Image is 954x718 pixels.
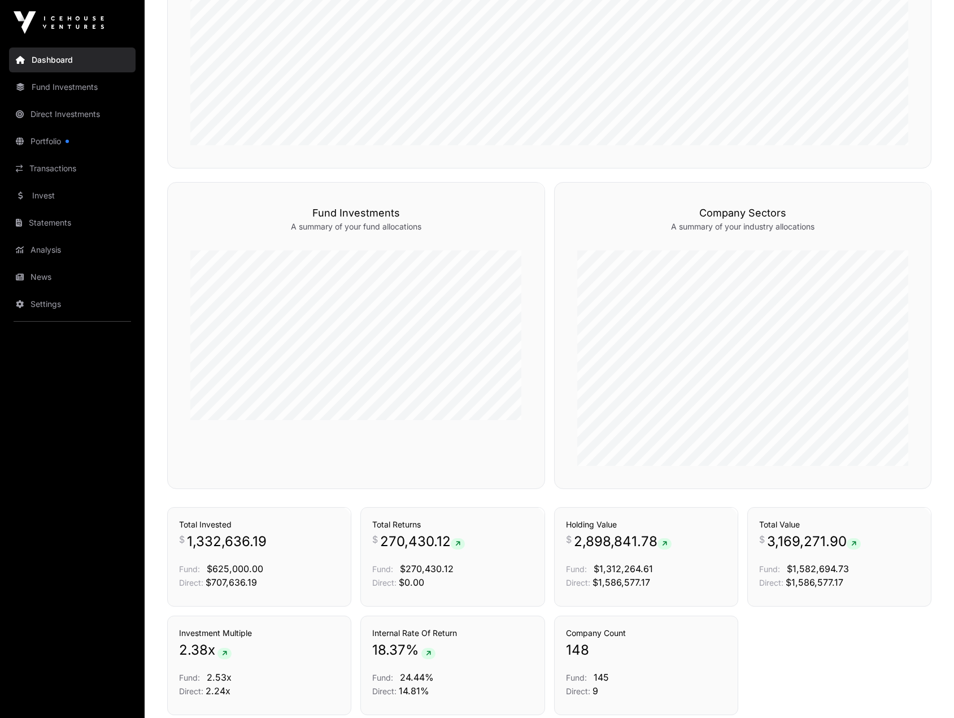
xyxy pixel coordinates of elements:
span: 3,169,271.90 [767,533,861,551]
span: 14.81% [399,685,429,697]
a: News [9,265,136,289]
span: Fund: [566,673,587,682]
a: Portfolio [9,129,136,154]
span: $ [179,533,185,546]
span: 148 [566,641,589,659]
span: Fund: [759,564,780,574]
a: Analysis [9,237,136,262]
span: $1,582,694.73 [787,563,849,574]
span: 18.37 [372,641,406,659]
a: Settings [9,292,136,317]
span: Direct: [759,578,783,587]
span: 145 [594,672,609,683]
span: Fund: [372,564,393,574]
h3: Total Value [759,519,920,530]
h3: Company Sectors [577,205,909,221]
span: 270,430.12 [380,533,465,551]
span: $ [759,533,765,546]
span: Fund: [179,673,200,682]
span: % [406,641,419,659]
h3: Investment Multiple [179,628,339,639]
h3: Total Returns [372,519,533,530]
a: Statements [9,210,136,235]
span: 2.24x [206,685,230,697]
span: $ [372,533,378,546]
span: $1,586,577.17 [593,577,650,588]
span: Direct: [372,578,397,587]
span: Fund: [179,564,200,574]
span: 2,898,841.78 [574,533,672,551]
h3: Internal Rate Of Return [372,628,533,639]
span: 2.38 [179,641,208,659]
span: Direct: [372,686,397,696]
h3: Total Invested [179,519,339,530]
span: $625,000.00 [207,563,263,574]
a: Fund Investments [9,75,136,100]
span: 9 [593,685,598,697]
img: Icehouse Ventures Logo [14,11,104,34]
span: $ [566,533,572,546]
span: 2.53x [207,672,232,683]
iframe: Chat Widget [898,664,954,718]
span: $1,586,577.17 [786,577,843,588]
a: Transactions [9,156,136,181]
span: $1,312,264.61 [594,563,653,574]
a: Dashboard [9,47,136,72]
span: $270,430.12 [400,563,454,574]
span: Fund: [372,673,393,682]
span: Direct: [179,578,203,587]
a: Direct Investments [9,102,136,127]
span: Direct: [566,578,590,587]
span: Direct: [566,686,590,696]
span: 1,332,636.19 [187,533,267,551]
span: Direct: [179,686,203,696]
h3: Holding Value [566,519,726,530]
p: A summary of your industry allocations [577,221,909,232]
a: Invest [9,183,136,208]
span: Fund: [566,564,587,574]
span: $707,636.19 [206,577,257,588]
p: A summary of your fund allocations [190,221,522,232]
span: x [208,641,215,659]
span: $0.00 [399,577,424,588]
h3: Fund Investments [190,205,522,221]
h3: Company Count [566,628,726,639]
span: 24.44% [400,672,434,683]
